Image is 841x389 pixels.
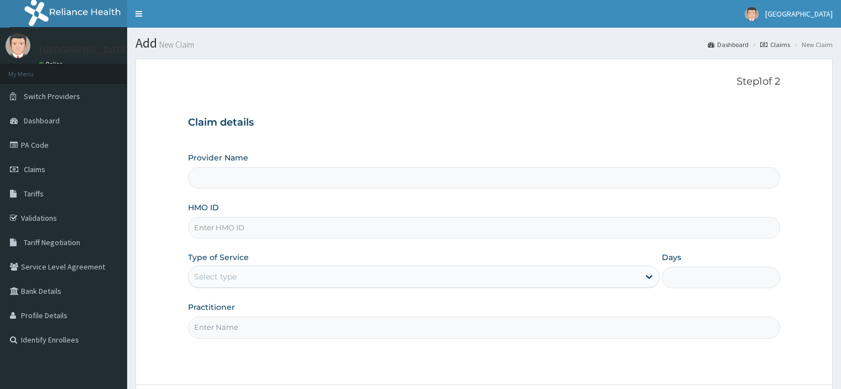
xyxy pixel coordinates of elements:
[760,40,790,49] a: Claims
[39,45,130,55] p: [GEOGRAPHIC_DATA]
[135,36,833,50] h1: Add
[708,40,749,49] a: Dashboard
[745,7,759,21] img: User Image
[24,189,44,199] span: Tariffs
[765,9,833,19] span: [GEOGRAPHIC_DATA]
[188,152,248,163] label: Provider Name
[24,237,80,247] span: Tariff Negotiation
[188,202,219,213] label: HMO ID
[24,116,60,126] span: Dashboard
[24,164,45,174] span: Claims
[188,302,235,313] label: Practitioner
[24,91,80,101] span: Switch Providers
[157,40,194,49] small: New Claim
[188,76,780,88] p: Step 1 of 2
[662,252,681,263] label: Days
[188,252,249,263] label: Type of Service
[188,217,780,238] input: Enter HMO ID
[188,117,780,129] h3: Claim details
[791,40,833,49] li: New Claim
[6,33,30,58] img: User Image
[39,60,65,68] a: Online
[188,317,780,338] input: Enter Name
[194,271,237,282] div: Select type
